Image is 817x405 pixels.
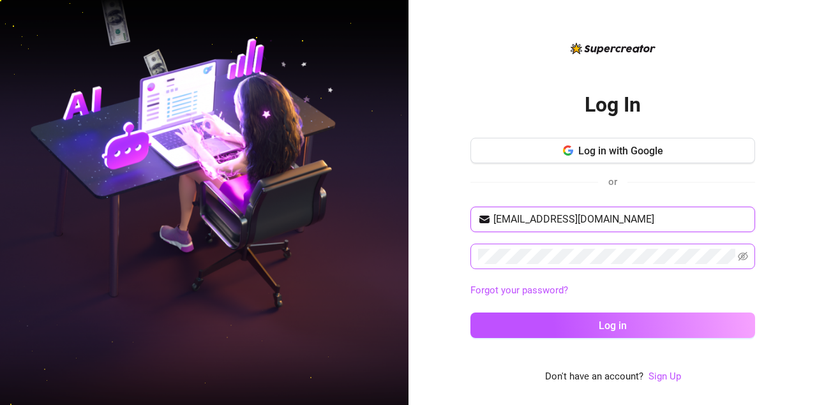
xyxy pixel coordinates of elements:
a: Forgot your password? [470,283,755,298]
button: Log in with Google [470,138,755,163]
img: logo-BBDzfeDw.svg [571,43,656,54]
a: Forgot your password? [470,284,568,296]
span: Log in [599,320,627,332]
span: eye-invisible [738,251,748,261]
button: Log in [470,313,755,338]
span: or [608,176,617,188]
span: Log in with Google [578,145,663,157]
a: Sign Up [648,371,681,382]
a: Sign Up [648,369,681,385]
h2: Log In [585,92,641,118]
input: Your email [493,212,747,227]
span: Don't have an account? [545,369,643,385]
